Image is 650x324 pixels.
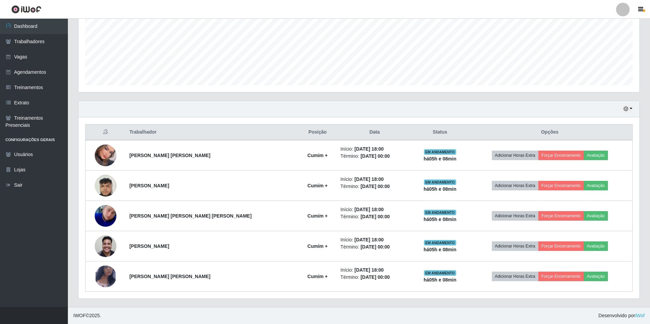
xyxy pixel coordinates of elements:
[340,243,409,251] li: Término:
[73,313,86,318] span: IWOF
[424,210,456,215] span: EM ANDAMENTO
[360,244,390,250] time: [DATE] 00:00
[129,274,210,279] strong: [PERSON_NAME] [PERSON_NAME]
[424,149,456,155] span: EM ANDAMENTO
[584,211,608,221] button: Avaliação
[340,183,409,190] li: Término:
[340,176,409,183] li: Início:
[360,184,390,189] time: [DATE] 00:00
[354,207,384,212] time: [DATE] 18:00
[308,243,328,249] strong: Cumim +
[635,313,645,318] a: iWof
[360,153,390,159] time: [DATE] 00:00
[129,183,169,188] strong: [PERSON_NAME]
[336,124,413,140] th: Data
[424,186,457,192] strong: há 05 h e 08 min
[308,274,328,279] strong: Cumim +
[538,241,584,251] button: Forçar Encerramento
[492,151,538,160] button: Adicionar Horas Extra
[129,243,169,249] strong: [PERSON_NAME]
[492,241,538,251] button: Adicionar Horas Extra
[308,213,328,219] strong: Cumim +
[538,181,584,190] button: Forçar Encerramento
[584,181,608,190] button: Avaliação
[95,171,116,200] img: 1731039194690.jpeg
[95,140,116,171] img: 1752940593841.jpeg
[492,272,538,281] button: Adicionar Horas Extra
[11,5,41,14] img: CoreUI Logo
[299,124,336,140] th: Posição
[129,213,252,219] strong: [PERSON_NAME] [PERSON_NAME] [PERSON_NAME]
[360,274,390,280] time: [DATE] 00:00
[340,236,409,243] li: Início:
[354,176,384,182] time: [DATE] 18:00
[424,180,456,185] span: EM ANDAMENTO
[340,267,409,274] li: Início:
[129,153,210,158] strong: [PERSON_NAME] [PERSON_NAME]
[424,247,457,252] strong: há 05 h e 08 min
[125,124,299,140] th: Trabalhador
[340,153,409,160] li: Término:
[584,241,608,251] button: Avaliação
[424,270,456,276] span: EM ANDAMENTO
[424,277,457,283] strong: há 05 h e 08 min
[424,217,457,222] strong: há 05 h e 08 min
[538,272,584,281] button: Forçar Encerramento
[360,214,390,219] time: [DATE] 00:00
[340,146,409,153] li: Início:
[584,272,608,281] button: Avaliação
[308,183,328,188] strong: Cumim +
[354,146,384,152] time: [DATE] 18:00
[467,124,632,140] th: Opções
[73,312,101,319] span: © 2025 .
[340,213,409,220] li: Término:
[424,156,457,161] strong: há 05 h e 08 min
[354,267,384,273] time: [DATE] 18:00
[492,181,538,190] button: Adicionar Horas Extra
[95,232,116,260] img: 1750720776565.jpeg
[340,206,409,213] li: Início:
[492,211,538,221] button: Adicionar Horas Extra
[95,205,116,227] img: 1742494227769.jpeg
[308,153,328,158] strong: Cumim +
[95,259,116,294] img: 1748046228717.jpeg
[424,240,456,245] span: EM ANDAMENTO
[538,211,584,221] button: Forçar Encerramento
[584,151,608,160] button: Avaliação
[538,151,584,160] button: Forçar Encerramento
[340,274,409,281] li: Término:
[598,312,645,319] span: Desenvolvido por
[354,237,384,242] time: [DATE] 18:00
[413,124,467,140] th: Status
